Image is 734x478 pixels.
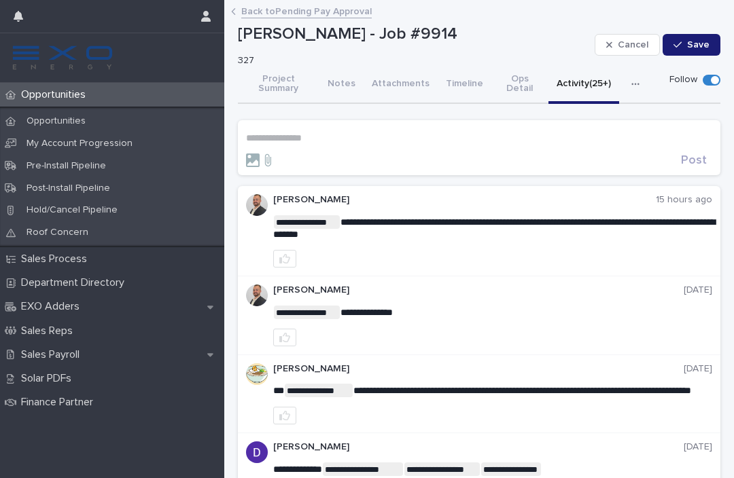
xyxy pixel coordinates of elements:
[684,441,712,453] p: [DATE]
[241,3,372,18] a: Back toPending Pay Approval
[669,74,697,86] p: Follow
[16,138,143,149] p: My Account Progression
[11,44,114,71] img: FKS5r6ZBThi8E5hshIGi
[491,66,548,104] button: Ops Detail
[16,204,128,216] p: Hold/Cancel Pipeline
[246,363,268,385] img: 5pITS8clS0yifm6JjmQ8
[238,66,319,104] button: Project Summary
[238,24,589,44] p: [PERSON_NAME] - Job #9914
[595,34,660,56] button: Cancel
[238,55,584,67] p: 327
[16,253,98,265] p: Sales Process
[16,160,117,172] p: Pre-Install Pipeline
[687,40,710,50] span: Save
[273,407,296,424] button: like this post
[16,276,135,289] p: Department Directory
[273,284,684,296] p: [PERSON_NAME]
[273,363,684,375] p: [PERSON_NAME]
[16,115,97,127] p: Opportunities
[246,194,268,216] img: KSyia9iBSkGZVVVqR61z
[656,194,712,206] p: 15 hours ago
[676,154,712,166] button: Post
[319,66,364,104] button: Notes
[246,441,268,463] img: ACg8ocIU1gP_FEaDQ_CYGVWZ_dFKF6COcwT6RqE6wuSfNwot=s96-c
[16,348,90,361] p: Sales Payroll
[663,34,720,56] button: Save
[684,284,712,296] p: [DATE]
[681,154,707,166] span: Post
[16,396,104,409] p: Finance Partner
[273,329,296,346] button: like this post
[273,441,684,453] p: [PERSON_NAME]
[273,250,296,268] button: like this post
[16,372,82,385] p: Solar PDFs
[364,66,438,104] button: Attachments
[548,66,619,104] button: Activity (25+)
[618,40,648,50] span: Cancel
[16,227,99,238] p: Roof Concern
[16,325,84,337] p: Sales Reps
[273,194,656,206] p: [PERSON_NAME]
[16,183,121,194] p: Post-Install Pipeline
[438,66,491,104] button: Timeline
[16,88,97,101] p: Opportunities
[16,300,90,313] p: EXO Adders
[246,284,268,306] img: KSyia9iBSkGZVVVqR61z
[684,363,712,375] p: [DATE]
